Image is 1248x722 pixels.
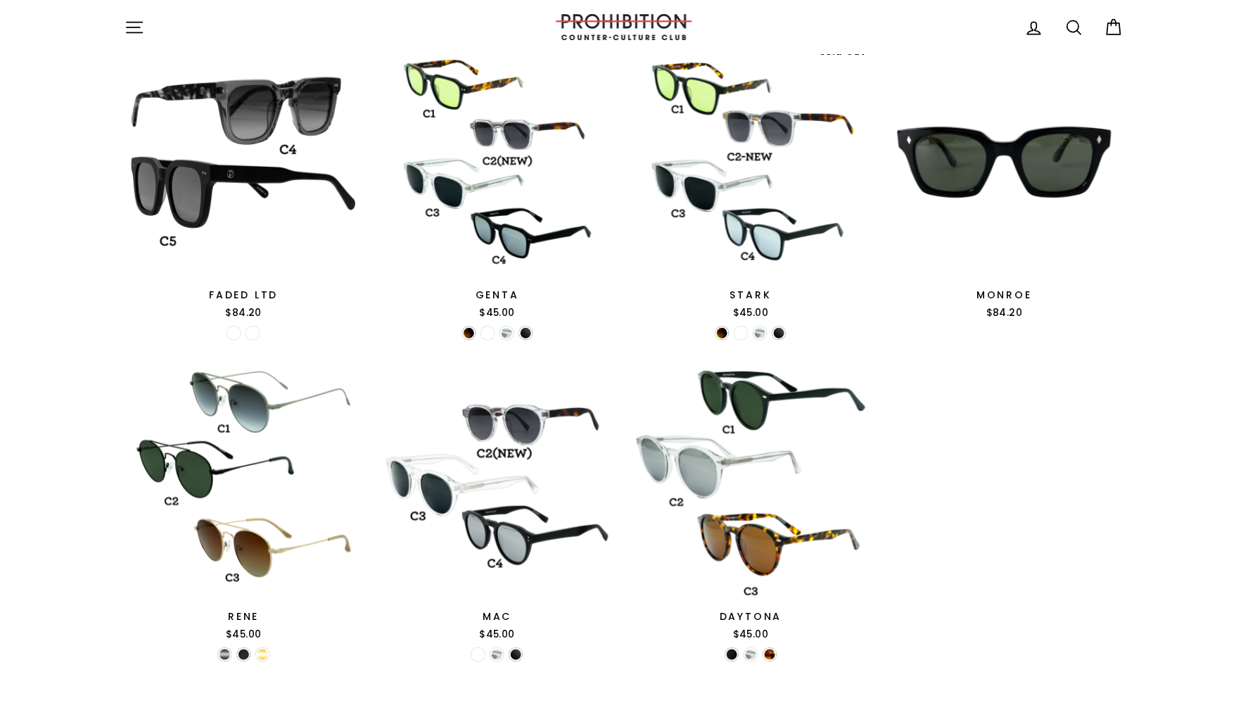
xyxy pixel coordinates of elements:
[378,364,617,646] a: MAC$45.00
[125,364,363,646] a: RENE$45.00
[886,288,1124,303] div: MONROE
[125,609,363,624] div: RENE
[378,42,617,324] a: GENTA$45.00
[125,42,363,324] a: FADED LTD$84.20
[632,609,870,624] div: DAYTONA
[125,628,363,642] div: $45.00
[632,364,870,646] a: DAYTONA$45.00
[886,42,1124,324] a: MONROE$84.20
[378,288,617,303] div: GENTA
[632,628,870,642] div: $45.00
[378,306,617,320] div: $45.00
[378,609,617,624] div: MAC
[632,288,870,303] div: STARK
[632,306,870,320] div: $45.00
[632,42,870,324] a: STARK$45.00
[886,306,1124,320] div: $84.20
[554,14,694,40] img: PROHIBITION COUNTER-CULTURE CLUB
[125,306,363,320] div: $84.20
[125,288,363,303] div: FADED LTD
[378,628,617,642] div: $45.00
